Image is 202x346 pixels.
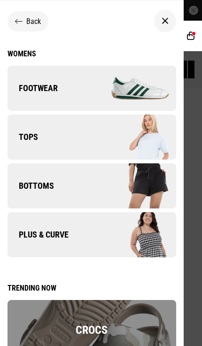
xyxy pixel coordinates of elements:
[8,163,176,208] a: Bottoms Company
[92,211,176,258] img: Company
[26,17,41,26] span: Back
[8,83,58,94] span: Footwear
[76,323,108,337] span: Crocs
[8,212,176,257] a: Plus & Curve Company
[92,162,176,209] img: Company
[8,284,176,292] div: Trending now
[8,180,54,192] span: Bottoms
[92,114,176,161] img: Company
[8,4,36,32] button: Open LiveChat chat widget
[8,131,38,143] span: Tops
[8,66,176,111] a: Footwear Company
[92,65,176,112] img: Company
[8,49,176,58] a: Womens
[8,229,69,240] span: Plus & Curve
[8,115,176,160] a: Tops Company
